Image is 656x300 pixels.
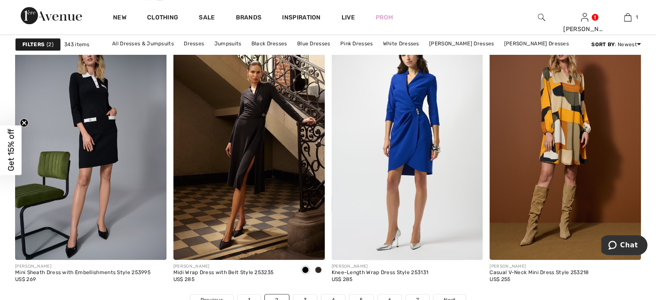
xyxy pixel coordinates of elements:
[336,38,377,49] a: Pink Dresses
[6,129,16,171] span: Get 15% off
[64,41,90,48] span: 343 items
[490,32,641,259] img: Casual V-Neck Mini Dress Style 253218. Black/Multi
[490,276,510,282] span: US$ 255
[601,235,647,257] iframe: Opens a widget where you can chat to one of our agents
[108,38,178,49] a: All Dresses & Jumpsuits
[21,7,82,24] img: 1ère Avenue
[379,38,424,49] a: White Dresses
[581,12,588,22] img: My Info
[199,14,215,23] a: Sale
[210,38,246,49] a: Jumpsuits
[236,14,262,23] a: Brands
[299,263,312,278] div: Black
[293,38,335,49] a: Blue Dresses
[606,12,649,22] a: 1
[332,276,353,282] span: US$ 285
[500,38,573,49] a: [PERSON_NAME] Dresses
[332,270,429,276] div: Knee-Length Wrap Dress Style 253131
[179,38,208,49] a: Dresses
[624,12,631,22] img: My Bag
[47,41,53,48] span: 2
[15,276,36,282] span: US$ 269
[490,270,589,276] div: Casual V-Neck Mini Dress Style 253218
[332,263,429,270] div: [PERSON_NAME]
[591,41,641,48] div: : Newest
[490,263,589,270] div: [PERSON_NAME]
[173,263,273,270] div: [PERSON_NAME]
[312,263,325,278] div: Mocha
[173,276,195,282] span: US$ 285
[425,38,498,49] a: [PERSON_NAME] Dresses
[15,270,151,276] div: Mini Sheath Dress with Embellishments Style 253995
[591,41,615,47] strong: Sort By
[113,14,126,23] a: New
[332,32,483,259] img: Knee-Length Wrap Dress Style 253131. Royal Sapphire 163
[247,38,292,49] a: Black Dresses
[147,14,178,23] a: Clothing
[20,118,28,127] button: Close teaser
[282,14,320,23] span: Inspiration
[342,13,355,22] a: Live
[376,13,393,22] a: Prom
[173,270,273,276] div: Midi Wrap Dress with Belt Style 253235
[15,32,166,259] img: Mini Sheath Dress with Embellishments Style 253995. Black/Vanilla
[636,13,638,21] span: 1
[22,41,44,48] strong: Filters
[538,12,545,22] img: search the website
[581,13,588,21] a: Sign In
[15,263,151,270] div: [PERSON_NAME]
[563,25,606,34] div: [PERSON_NAME]
[173,32,325,259] img: Midi Wrap Dress with Belt Style 253235. Black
